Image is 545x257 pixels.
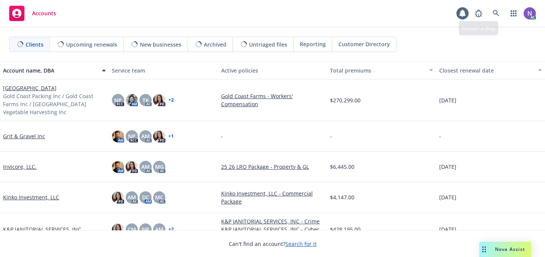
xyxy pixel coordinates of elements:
[168,227,174,232] a: + 2
[126,161,138,173] img: photo
[439,193,456,201] span: [DATE]
[221,92,324,108] a: Gold Coast Farms - Workers' Compensation
[436,61,545,79] button: Closest renewal date
[221,163,324,171] a: 25 26 LRO Package - Property & GL
[155,193,163,201] span: MC
[114,96,122,104] span: NP
[439,163,456,171] span: [DATE]
[488,6,504,21] a: Search
[229,240,317,248] span: Can't find an account?
[141,132,150,140] span: AM
[204,40,226,48] span: Archived
[221,132,223,140] span: -
[153,94,165,106] img: photo
[142,225,149,233] span: NP
[141,163,150,171] span: AM
[142,96,149,104] span: TK
[128,132,136,140] span: NP
[439,132,441,140] span: -
[155,225,163,233] span: AM
[330,225,361,233] span: $428,195.00
[112,130,124,142] img: photo
[3,66,97,74] div: Account name, DBA
[221,66,324,74] div: Active policies
[3,193,59,201] a: Kinko Investment, LLC
[155,163,164,171] span: MG
[142,193,149,201] span: DC
[221,217,324,225] a: K&P JANITORIAL SERVICES, INC - Crime
[524,7,536,19] img: photo
[479,242,531,257] button: Nova Assist
[330,163,354,171] span: $6,445.00
[218,61,327,79] button: Active policies
[495,246,525,252] span: Nova Assist
[330,96,361,104] span: $270,299.00
[112,66,215,74] div: Service team
[285,240,317,247] a: Search for it
[153,130,165,142] img: photo
[439,66,534,74] div: Closest renewal date
[338,40,390,48] span: Customer Directory
[112,223,124,236] img: photo
[128,225,136,233] span: CM
[112,161,124,173] img: photo
[6,3,59,24] a: Accounts
[128,193,136,201] span: AM
[112,191,124,204] img: photo
[3,163,37,171] a: Invicore, LLC.
[439,225,456,233] span: [DATE]
[32,10,56,16] span: Accounts
[300,40,326,48] span: Reporting
[66,40,117,48] span: Upcoming renewals
[330,66,424,74] div: Total premiums
[126,94,138,106] img: photo
[439,96,456,104] span: [DATE]
[3,84,57,92] a: [GEOGRAPHIC_DATA]
[109,61,218,79] button: Service team
[506,6,521,21] a: Switch app
[3,225,81,233] a: K&P JANITORIAL SERVICES, INC
[3,92,106,116] span: Gold Coast Packing Inc / Gold Coast Farms Inc / [GEOGRAPHIC_DATA] Vegetable Harvesting Inc
[3,132,45,140] a: Grit & Gravel Inc
[330,193,354,201] span: $4,147.00
[168,134,174,139] a: + 1
[168,98,174,102] a: + 2
[140,40,181,48] span: New businesses
[330,132,332,140] span: -
[221,189,324,205] a: Kinko Investment, LLC - Commercial Package
[327,61,436,79] button: Total premiums
[26,40,44,48] span: Clients
[249,40,287,48] span: Untriaged files
[479,242,489,257] div: Drag to move
[471,6,486,21] a: Report a Bug
[221,225,324,233] a: K&P JANITORIAL SERVICES, INC - Cyber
